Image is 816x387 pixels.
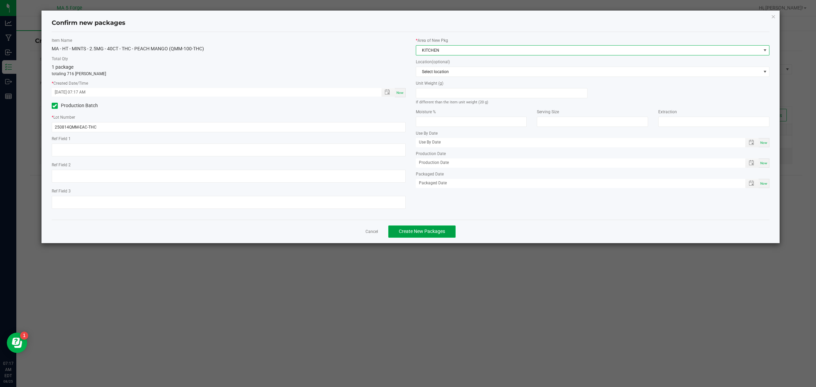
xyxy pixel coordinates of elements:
[416,130,770,136] label: Use By Date
[396,91,404,95] span: Now
[658,109,769,115] label: Extraction
[52,19,770,28] h4: Confirm new packages
[381,88,395,97] span: Toggle popup
[52,136,406,142] label: Ref Field 1
[537,109,648,115] label: Serving Size
[432,60,450,64] span: (optional)
[745,179,759,188] span: Toggle popup
[760,141,767,145] span: Now
[7,333,27,353] iframe: Resource center
[52,37,406,44] label: Item Name
[52,45,406,52] div: MA - HT - MINTS - 2.5MG - 40CT - THC - PEACH MANGO (QMM-100-THC)
[416,80,588,86] label: Unit Weight (g)
[388,225,456,238] button: Create New Packages
[760,161,767,165] span: Now
[365,229,378,235] a: Cancel
[416,179,738,187] input: Packaged Date
[416,67,770,77] span: NO DATA FOUND
[416,151,770,157] label: Production Date
[52,188,406,194] label: Ref Field 3
[52,56,406,62] label: Total Qty
[20,332,28,340] iframe: Resource center unread badge
[416,67,761,77] span: Select location
[416,46,761,55] span: KITCHEN
[745,138,759,147] span: Toggle popup
[416,109,527,115] label: Moisture %
[416,59,770,65] label: Location
[416,171,770,177] label: Packaged Date
[416,37,770,44] label: Area of New Pkg
[52,71,406,77] p: totaling 716 [PERSON_NAME]
[52,80,406,86] label: Created Date/Time
[760,182,767,185] span: Now
[399,229,445,234] span: Create New Packages
[416,100,488,104] small: If different than the item unit weight (20 g)
[745,158,759,168] span: Toggle popup
[52,88,374,97] input: Created Datetime
[52,114,406,120] label: Lot Number
[52,162,406,168] label: Ref Field 2
[52,102,223,109] label: Production Batch
[416,158,738,167] input: Production Date
[416,138,738,147] input: Use By Date
[52,64,73,70] span: 1 package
